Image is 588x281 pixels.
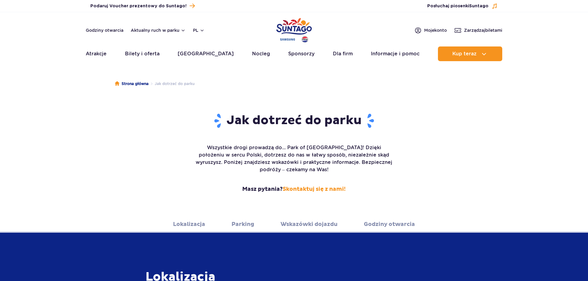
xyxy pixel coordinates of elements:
[281,216,337,233] a: Wskazówki dojazdu
[438,46,502,61] button: Kup teraz
[90,2,195,10] a: Podaruj Voucher prezentowy do Suntago!
[469,4,488,8] span: Suntago
[414,27,447,34] a: Mojekonto
[371,46,420,61] a: Informacje i pomoc
[178,46,234,61] a: [GEOGRAPHIC_DATA]
[125,46,160,61] a: Bilety i oferta
[333,46,353,61] a: Dla firm
[86,46,107,61] a: Atrakcje
[232,216,254,233] a: Parking
[86,27,123,33] a: Godziny otwarcia
[424,27,447,33] span: Moje konto
[464,27,502,33] span: Zarządzaj biletami
[427,3,498,9] button: Posłuchaj piosenkiSuntago
[173,216,205,233] a: Lokalizacja
[454,27,502,34] a: Zarządzajbiletami
[131,28,186,33] button: Aktualny ruch w parku
[193,27,205,33] button: pl
[276,15,312,43] a: Park of Poland
[283,186,346,193] a: Skontaktuj się z nami!
[452,51,477,57] span: Kup teraz
[149,81,194,87] li: Jak dotrzeć do parku
[288,46,315,61] a: Sponsorzy
[90,3,187,9] span: Podaruj Voucher prezentowy do Suntago!
[194,144,394,173] p: Wszystkie drogi prowadzą do... Park of [GEOGRAPHIC_DATA]! Dzięki położeniu w sercu Polski, dotrze...
[252,46,270,61] a: Nocleg
[427,3,488,9] span: Posłuchaj piosenki
[194,186,394,193] strong: Masz pytania?
[115,81,149,87] a: Strona główna
[364,216,415,233] a: Godziny otwarcia
[194,113,394,129] h1: Jak dotrzeć do parku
